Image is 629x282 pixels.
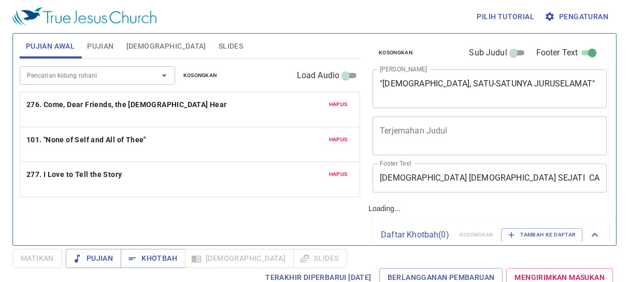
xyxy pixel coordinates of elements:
[547,10,608,23] span: Pengaturan
[364,29,613,241] div: Loading...
[536,47,578,59] span: Footer Text
[26,168,124,181] button: 277. I Love to Tell the Story
[379,48,412,57] span: Kosongkan
[157,68,171,83] button: Open
[129,252,177,265] span: Khotbah
[26,40,75,53] span: Pujian Awal
[26,98,227,111] b: 276. Come, Dear Friends, the [DEMOGRAPHIC_DATA] Hear
[297,69,340,82] span: Load Audio
[381,229,451,241] p: Daftar Khotbah ( 0 )
[329,100,348,109] span: Hapus
[373,218,609,252] div: Daftar Khotbah(0)KosongkanTambah ke Daftar
[469,47,507,59] span: Sub Judul
[323,133,354,146] button: Hapus
[121,249,185,268] button: Khotbah
[26,168,122,181] b: 277. I Love to Tell the Story
[26,133,148,146] button: 101. "None of Self and All of Thee"
[477,10,534,23] span: Pilih tutorial
[473,7,538,26] button: Pilih tutorial
[74,252,113,265] span: Pujian
[177,69,223,82] button: Kosongkan
[183,71,217,80] span: Kosongkan
[26,98,228,111] button: 276. Come, Dear Friends, the [DEMOGRAPHIC_DATA] Hear
[329,135,348,144] span: Hapus
[219,40,243,53] span: Slides
[329,170,348,179] span: Hapus
[508,230,576,240] span: Tambah ke Daftar
[323,98,354,111] button: Hapus
[542,7,612,26] button: Pengaturan
[12,7,156,26] img: True Jesus Church
[66,249,121,268] button: Pujian
[26,133,146,146] b: 101. "None of Self and All of Thee"
[323,168,354,181] button: Hapus
[126,40,206,53] span: [DEMOGRAPHIC_DATA]
[87,40,113,53] span: Pujian
[380,79,599,98] textarea: "[DEMOGRAPHIC_DATA], SATU-SATUNYA JURUSELAMAT"
[501,228,582,242] button: Tambah ke Daftar
[373,47,419,59] button: Kosongkan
